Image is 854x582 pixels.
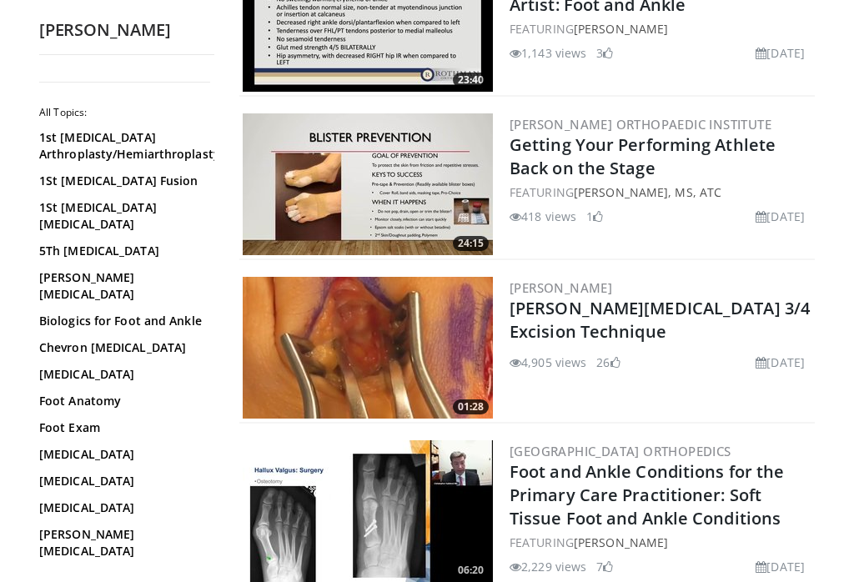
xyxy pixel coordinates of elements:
a: [PERSON_NAME], MS, ATC [574,184,721,200]
span: 01:28 [453,399,489,414]
a: [PERSON_NAME][MEDICAL_DATA] [39,269,206,303]
a: 24:15 [243,113,493,255]
li: [DATE] [756,354,805,371]
span: 24:15 [453,236,489,251]
li: [DATE] [756,558,805,575]
a: [MEDICAL_DATA] [39,473,206,489]
a: 01:28 [243,277,493,419]
li: 2,229 views [510,558,586,575]
h2: All Topics: [39,106,210,119]
li: 1,143 views [510,44,586,62]
li: [DATE] [756,208,805,225]
li: 1 [586,208,603,225]
a: 1St [MEDICAL_DATA] [MEDICAL_DATA] [39,199,206,233]
a: [GEOGRAPHIC_DATA] Orthopedics [510,443,731,459]
img: 41722aff-e780-440d-842e-bf809c9f391f.300x170_q85_crop-smart_upscale.jpg [243,440,493,582]
a: Foot Exam [39,419,206,436]
a: [PERSON_NAME][MEDICAL_DATA] [39,526,206,559]
a: Foot Anatomy [39,393,206,409]
a: [PERSON_NAME] [574,21,668,37]
a: Foot and Ankle Conditions for the Primary Care Practitioner: Soft Tissue Foot and Ankle Conditions [510,460,784,529]
li: 4,905 views [510,354,586,371]
h2: [PERSON_NAME] [39,19,214,41]
div: FEATURING [510,534,811,551]
li: 418 views [510,208,576,225]
a: [PERSON_NAME] Orthopaedic Institute [510,116,771,133]
a: Getting Your Performing Athlete Back on the Stage [510,133,776,179]
a: Biologics for Foot and Ankle [39,313,206,329]
a: 1st [MEDICAL_DATA] Arthroplasty/Hemiarthroplasty [39,129,206,163]
a: [MEDICAL_DATA] [39,499,206,516]
span: 23:40 [453,73,489,88]
a: 5Th [MEDICAL_DATA] [39,243,206,259]
a: [PERSON_NAME][MEDICAL_DATA] 3/4 Excision Technique [510,297,810,343]
a: 1St [MEDICAL_DATA] Fusion [39,173,206,189]
a: Chevron [MEDICAL_DATA] [39,339,206,356]
span: 06:20 [453,563,489,578]
a: [MEDICAL_DATA] [39,446,206,463]
li: 3 [596,44,613,62]
li: 26 [596,354,620,371]
a: [PERSON_NAME] [574,534,668,550]
img: 42cb2589-ede3-4ce9-bf09-25f2d5a5764f.300x170_q85_crop-smart_upscale.jpg [243,277,493,419]
a: [PERSON_NAME] [510,279,612,296]
a: [MEDICAL_DATA] [39,366,206,383]
img: c7409758-0933-4800-8394-6001db51db8f.300x170_q85_crop-smart_upscale.jpg [243,113,493,255]
li: 7 [596,558,613,575]
li: [DATE] [756,44,805,62]
div: FEATURING [510,183,811,201]
a: 06:20 [243,440,493,582]
div: FEATURING [510,20,811,38]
